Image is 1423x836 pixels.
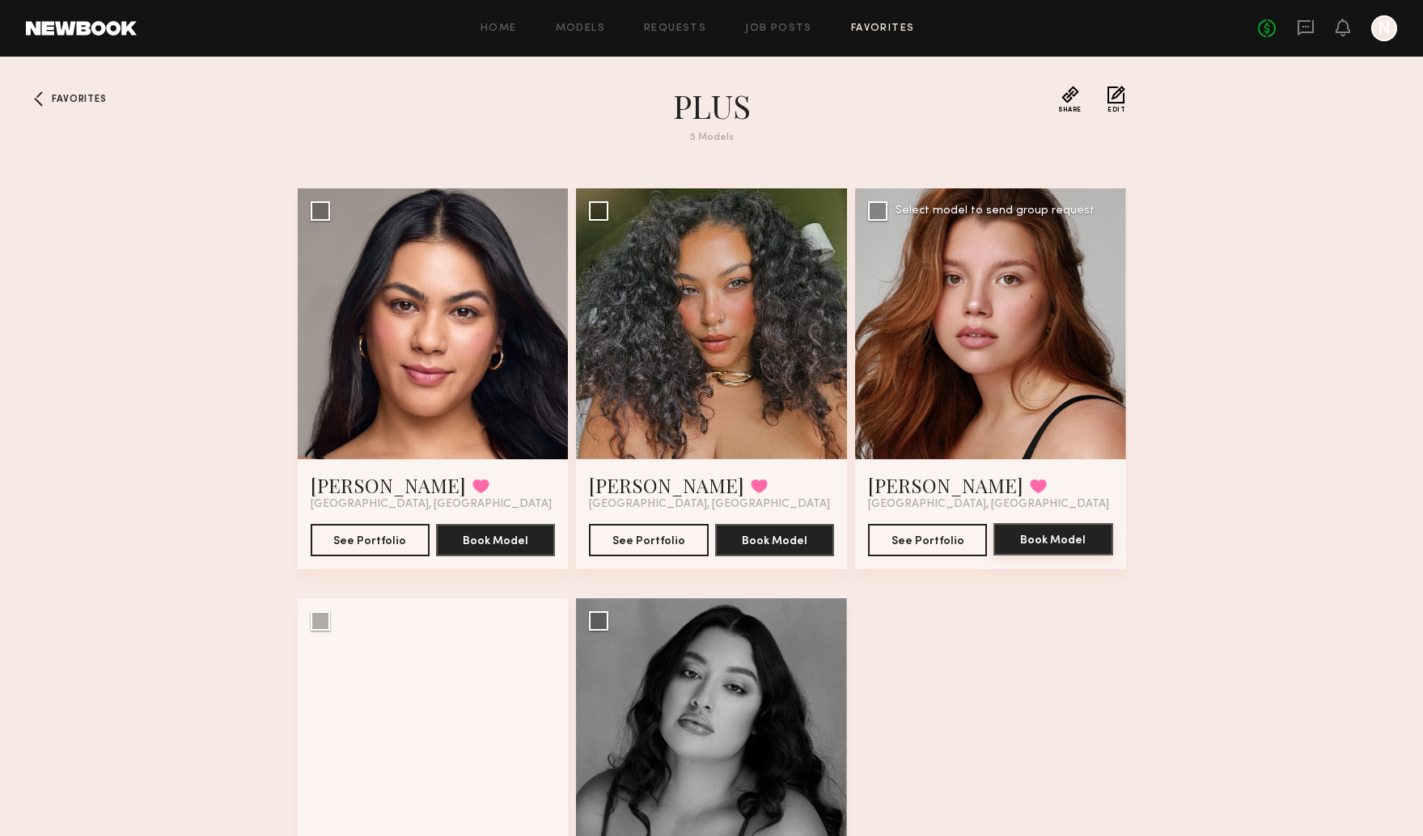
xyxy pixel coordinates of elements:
[589,472,744,498] a: [PERSON_NAME]
[311,472,466,498] a: [PERSON_NAME]
[421,86,1003,126] h1: PLUS
[436,524,555,556] button: Book Model
[1371,15,1397,41] a: N
[868,472,1023,498] a: [PERSON_NAME]
[52,95,106,104] span: Favorites
[715,524,834,556] button: Book Model
[1107,107,1125,113] span: Edit
[589,524,708,556] button: See Portfolio
[993,523,1112,555] button: Book Model
[644,23,706,34] a: Requests
[1058,107,1082,113] span: Share
[1058,86,1082,113] button: Share
[311,498,552,511] span: [GEOGRAPHIC_DATA], [GEOGRAPHIC_DATA]
[421,133,1003,143] div: 5 Models
[436,533,555,547] a: Book Model
[896,205,1095,217] div: Select model to send group request
[311,524,430,556] button: See Portfolio
[556,23,605,34] a: Models
[589,498,830,511] span: [GEOGRAPHIC_DATA], [GEOGRAPHIC_DATA]
[481,23,517,34] a: Home
[745,23,812,34] a: Job Posts
[868,524,987,556] button: See Portfolio
[868,498,1109,511] span: [GEOGRAPHIC_DATA], [GEOGRAPHIC_DATA]
[715,533,834,547] a: Book Model
[26,86,52,112] a: Favorites
[1107,86,1125,113] button: Edit
[851,23,915,34] a: Favorites
[993,533,1112,547] a: Book Model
